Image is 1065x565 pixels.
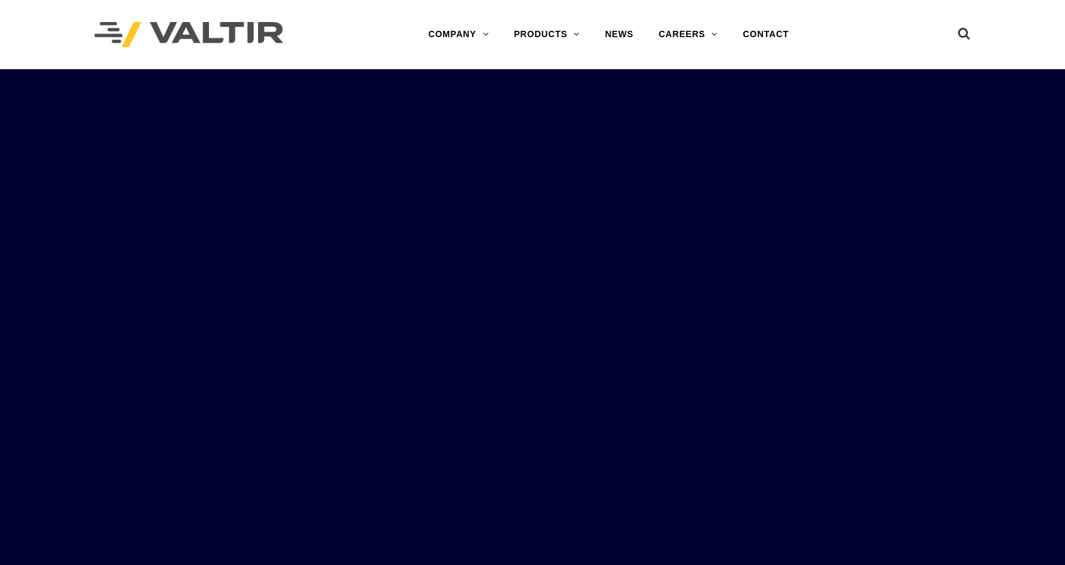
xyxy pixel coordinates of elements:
[730,22,801,47] a: CONTACT
[415,22,501,47] a: COMPANY
[646,22,730,47] a: CAREERS
[592,22,646,47] a: NEWS
[94,22,283,48] img: Valtir
[501,22,592,47] a: PRODUCTS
